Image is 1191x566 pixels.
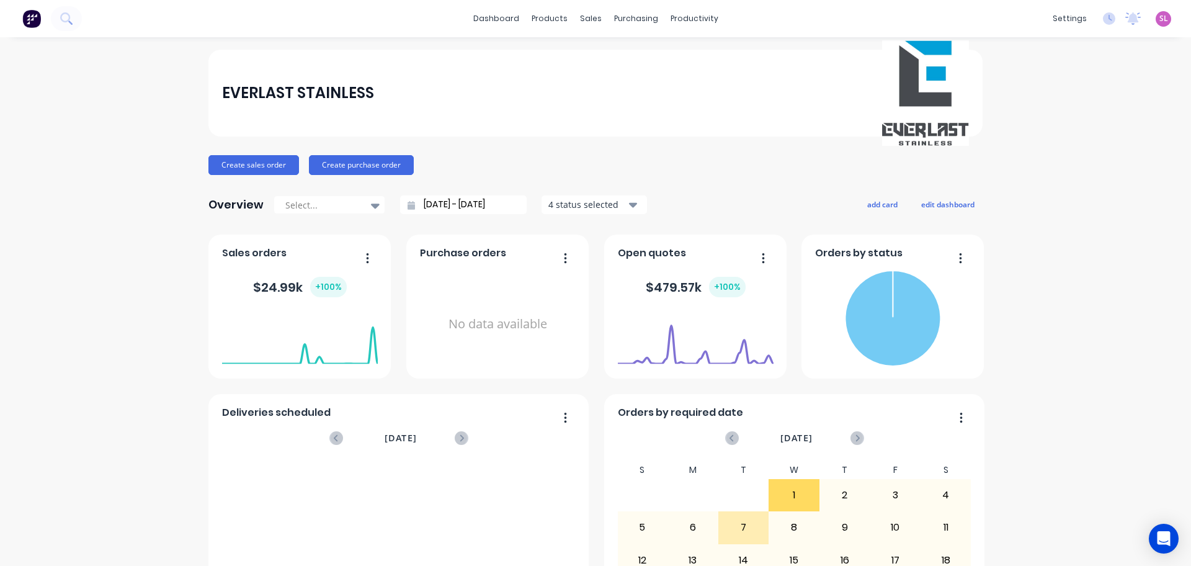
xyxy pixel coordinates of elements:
div: T [718,461,769,479]
div: $ 479.57k [646,277,746,297]
div: sales [574,9,608,28]
button: Create purchase order [309,155,414,175]
div: products [525,9,574,28]
span: Sales orders [222,246,287,261]
div: purchasing [608,9,664,28]
div: 4 status selected [548,198,627,211]
span: Purchase orders [420,246,506,261]
div: 3 [870,480,920,511]
img: EVERLAST STAINLESS [882,40,969,145]
span: SL [1159,13,1168,24]
span: [DATE] [780,431,813,445]
div: S [921,461,971,479]
div: 5 [618,512,667,543]
div: $ 24.99k [253,277,347,297]
div: No data available [420,266,576,383]
div: S [617,461,668,479]
div: 4 [921,480,971,511]
span: Open quotes [618,246,686,261]
span: [DATE] [385,431,417,445]
div: + 100 % [310,277,347,297]
span: Deliveries scheduled [222,405,331,420]
span: Orders by status [815,246,903,261]
div: productivity [664,9,725,28]
div: 7 [719,512,769,543]
div: Overview [208,192,264,217]
div: 9 [820,512,870,543]
div: 8 [769,512,819,543]
div: Open Intercom Messenger [1149,524,1179,554]
div: W [769,461,819,479]
button: Create sales order [208,155,299,175]
div: 11 [921,512,971,543]
div: 10 [870,512,920,543]
div: F [870,461,921,479]
div: 1 [769,480,819,511]
button: add card [859,196,906,212]
div: 6 [668,512,718,543]
div: settings [1046,9,1093,28]
div: EVERLAST STAINLESS [222,81,374,106]
img: Factory [22,9,41,28]
div: + 100 % [709,277,746,297]
div: 2 [820,480,870,511]
div: M [667,461,718,479]
button: 4 status selected [542,195,647,214]
a: dashboard [467,9,525,28]
button: edit dashboard [913,196,983,212]
div: T [819,461,870,479]
span: Orders by required date [618,405,743,420]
